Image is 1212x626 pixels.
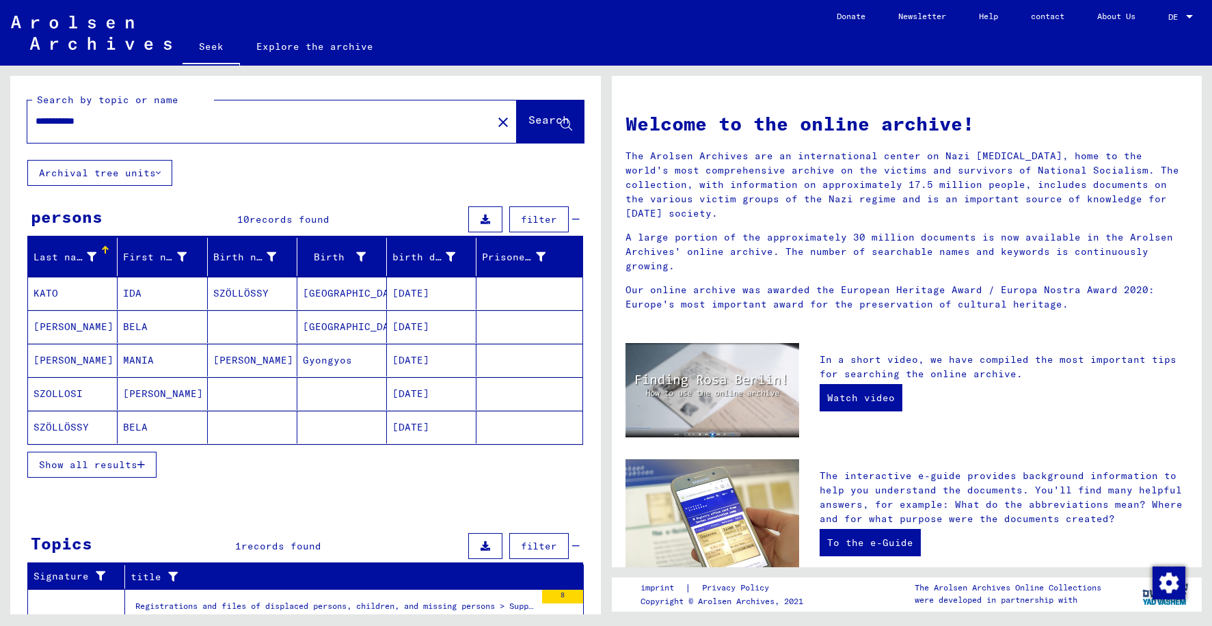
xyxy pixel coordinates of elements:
img: Change consent [1153,567,1185,599]
font: Newsletter [898,11,946,21]
font: Birth [314,251,345,263]
font: [PERSON_NAME] [33,321,113,333]
mat-header-cell: Prisoner # [476,238,582,276]
button: Archival tree units [27,160,172,186]
img: video.jpg [625,343,799,437]
mat-header-cell: Last name [28,238,118,276]
mat-icon: close [495,114,511,131]
font: Search by topic or name [37,94,178,106]
font: Last name [33,251,89,263]
button: Show all results [27,452,157,478]
font: BELA [123,421,148,433]
font: [DATE] [392,354,429,366]
a: Privacy Policy [691,581,785,595]
font: persons [31,206,103,227]
font: contact [1031,11,1064,21]
font: SZOLLOSI [33,387,83,400]
font: Donate [837,11,865,21]
font: Help [979,11,998,21]
font: records found [241,540,321,552]
img: Arolsen_neg.svg [11,16,172,50]
font: Topics [31,533,92,554]
font: The interactive e-guide provides background information to help you understand the documents. You... [820,469,1183,525]
div: Signature [33,566,124,588]
font: Welcome to the online archive! [625,111,974,135]
mat-header-cell: Birth name [208,238,297,276]
font: [PERSON_NAME] [123,387,203,400]
font: The Arolsen Archives are an international center on Nazi [MEDICAL_DATA], home to the world's most... [625,150,1179,219]
button: filter [509,533,569,559]
a: Watch video [820,384,902,411]
font: DE [1168,12,1178,22]
div: Birth name [213,246,297,268]
img: eguide.jpg [625,459,799,575]
font: KATO [33,287,58,299]
font: To the e-Guide [827,536,913,549]
button: filter [509,206,569,232]
font: Watch video [827,392,895,404]
font: Show all results [39,459,137,471]
font: 1 [235,540,241,552]
font: IDA [123,287,142,299]
font: Explore the archive [256,40,373,53]
font: The Arolsen Archives Online Collections [915,582,1101,593]
a: Seek [183,30,240,66]
font: SZÖLLÖSSY [213,287,269,299]
font: Signature [33,570,89,582]
a: Explore the archive [240,30,390,63]
font: records found [250,213,329,226]
font: imprint [641,582,674,593]
font: Birth name [213,251,275,263]
font: BELA [123,321,148,333]
font: filter [521,540,557,552]
font: First name [123,251,185,263]
font: [DATE] [392,421,429,433]
div: Last name [33,246,117,268]
font: [GEOGRAPHIC_DATA] [303,321,407,333]
font: SZÖLLÖSSY [33,421,89,433]
font: About Us [1097,11,1135,21]
div: Prisoner # [482,246,565,268]
font: Privacy Policy [702,582,769,593]
font: [DATE] [392,287,429,299]
font: filter [521,213,557,226]
font: Copyright © Arolsen Archives, 2021 [641,596,803,606]
font: birth date [392,251,454,263]
font: 8 [561,590,565,599]
a: To the e-Guide [820,529,921,556]
img: yv_logo.png [1140,577,1191,611]
mat-header-cell: birth date [387,238,476,276]
font: A large portion of the approximately 30 million documents is now available in the Arolsen Archive... [625,231,1173,272]
div: First name [123,246,206,268]
font: [PERSON_NAME] [33,354,113,366]
font: Archival tree units [39,167,156,179]
font: In a short video, we have compiled the most important tips for searching the online archive. [820,353,1176,380]
a: imprint [641,581,685,595]
mat-header-cell: First name [118,238,207,276]
div: title [131,566,567,588]
font: Search [528,113,569,126]
font: Prisoner # [482,251,543,263]
font: [DATE] [392,321,429,333]
div: birth date [392,246,476,268]
font: [DATE] [392,387,429,400]
font: Seek [199,40,224,53]
button: Clear [489,108,517,135]
font: Our online archive was awarded the European Heritage Award / Europa Nostra Award 2020: Europe's m... [625,284,1155,310]
font: | [685,582,691,594]
font: title [131,571,161,583]
font: 10 [237,213,250,226]
font: [PERSON_NAME] [213,354,293,366]
button: Search [517,100,584,143]
font: [GEOGRAPHIC_DATA] [303,287,407,299]
font: were developed in partnership with [915,595,1077,605]
div: Birth [303,246,386,268]
font: Gyongyos [303,354,352,366]
mat-header-cell: Birth [297,238,387,276]
font: MANIA [123,354,154,366]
